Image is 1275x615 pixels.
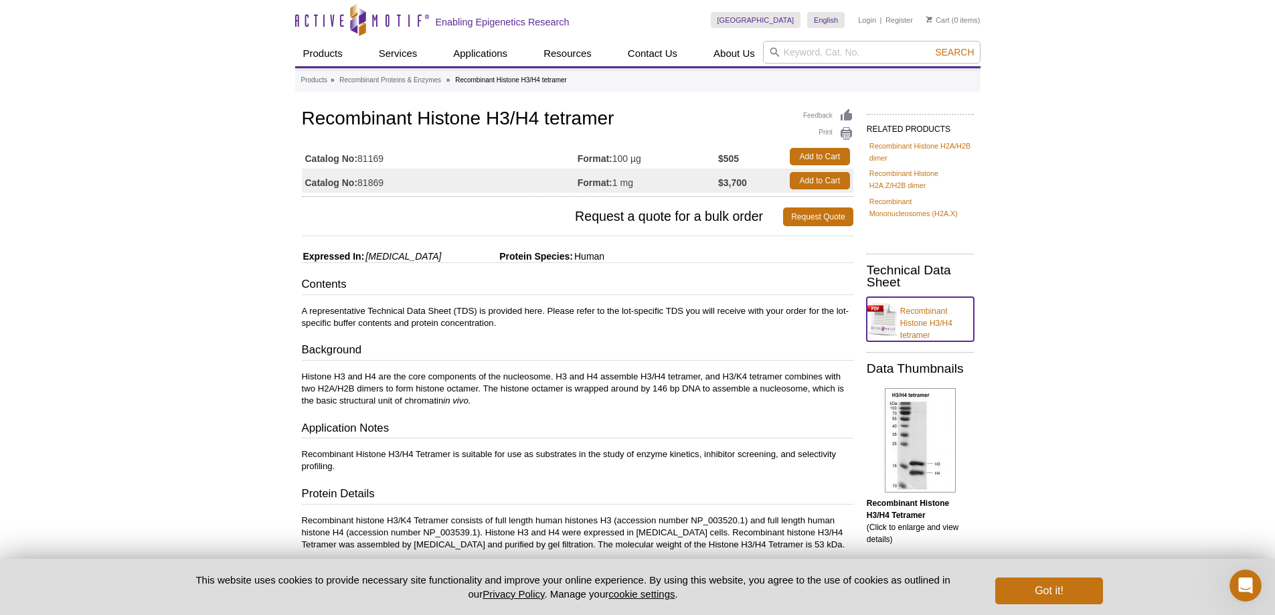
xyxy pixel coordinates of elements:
[763,41,981,64] input: Keyword, Cat. No.
[869,167,971,191] a: Recombinant Histone H2A.Z/H2B dimer
[867,264,974,288] h2: Technical Data Sheet
[926,16,932,23] img: Your Cart
[885,15,913,25] a: Register
[301,74,327,86] a: Products
[339,74,441,86] a: Recombinant Proteins & Enzymes
[371,41,426,66] a: Services
[436,16,570,28] h2: Enabling Epigenetics Research
[302,145,578,169] td: 81169
[305,177,358,189] strong: Catalog No:
[1229,569,1262,602] iframe: Intercom live chat
[445,41,515,66] a: Applications
[926,15,950,25] a: Cart
[302,108,853,131] h1: Recombinant Histone H3/H4 tetramer
[867,497,974,545] p: (Click to enlarge and view details)
[302,448,853,472] p: Recombinant Histone H3/H4 Tetramer is suitable for use as substrates in the study of enzyme kinet...
[483,588,544,600] a: Privacy Policy
[790,172,850,189] a: Add to Cart
[535,41,600,66] a: Resources
[931,46,978,58] button: Search
[803,108,853,123] a: Feedback
[926,12,981,28] li: (0 items)
[867,297,974,341] a: Recombinant Histone H3/H4 tetramer
[302,420,853,439] h3: Application Notes
[935,47,974,58] span: Search
[869,195,971,219] a: Recombinant Mononucleosomes (H2A.X)
[803,126,853,141] a: Print
[173,573,974,601] p: This website uses cookies to provide necessary site functionality and improve your online experie...
[783,207,853,226] a: Request Quote
[444,251,573,262] span: Protein Species:
[705,41,763,66] a: About Us
[578,169,718,193] td: 1 mg
[331,76,335,84] li: »
[867,363,974,375] h2: Data Thumbnails
[295,41,351,66] a: Products
[858,15,876,25] a: Login
[578,145,718,169] td: 100 µg
[302,342,853,361] h3: Background
[573,251,604,262] span: Human
[578,153,612,165] strong: Format:
[443,396,471,406] i: in vivo.
[867,114,974,138] h2: RELATED PRODUCTS
[867,499,949,520] b: Recombinant Histone H3/H4 Tetramer
[995,578,1102,604] button: Got it!
[711,12,801,28] a: [GEOGRAPHIC_DATA]
[302,276,853,295] h3: Contents
[305,153,358,165] strong: Catalog No:
[880,12,882,28] li: |
[302,169,578,193] td: 81869
[302,486,853,505] h3: Protein Details
[620,41,685,66] a: Contact Us
[302,207,784,226] span: Request a quote for a bulk order
[807,12,845,28] a: English
[869,140,971,164] a: Recombinant Histone H2A/H2B dimer
[455,76,567,84] li: Recombinant Histone H3/H4 tetramer
[578,177,612,189] strong: Format:
[885,388,956,493] img: Recombinant Histone H3/H4 Tetramer
[302,515,853,551] p: Recombinant histone H3/K4 Tetramer consists of full length human histones H3 (accession number NP...
[302,371,853,407] p: Histone H3 and H4 are the core components of the nucleosome. H3 and H4 assemble H3/H4 tetramer, a...
[446,76,450,84] li: »
[790,148,850,165] a: Add to Cart
[718,153,739,165] strong: $505
[365,251,441,262] i: [MEDICAL_DATA]
[718,177,747,189] strong: $3,700
[302,251,365,262] span: Expressed In:
[302,305,853,329] p: A representative Technical Data Sheet (TDS) is provided here. Please refer to the lot-specific TD...
[608,588,675,600] button: cookie settings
